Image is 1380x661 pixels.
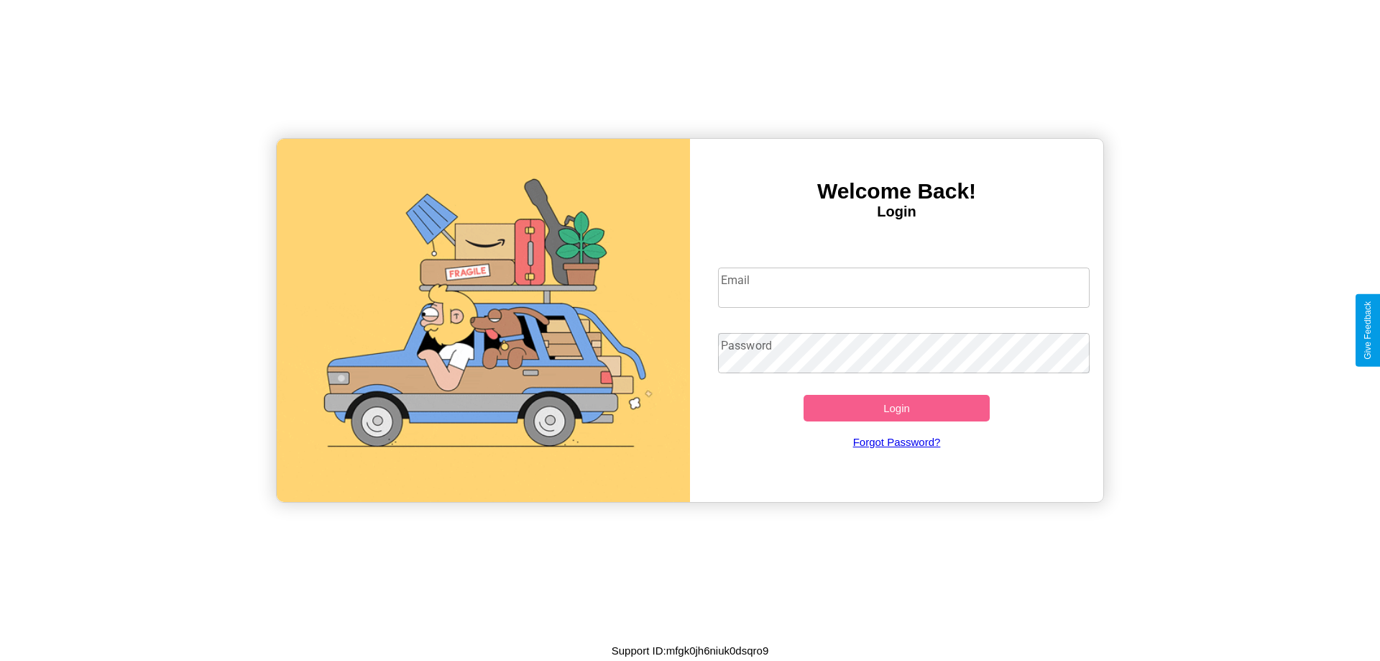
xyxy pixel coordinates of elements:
[277,139,690,502] img: gif
[804,395,990,421] button: Login
[1363,301,1373,360] div: Give Feedback
[690,179,1103,204] h3: Welcome Back!
[690,204,1103,220] h4: Login
[612,641,768,660] p: Support ID: mfgk0jh6niuk0dsqro9
[711,421,1083,462] a: Forgot Password?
